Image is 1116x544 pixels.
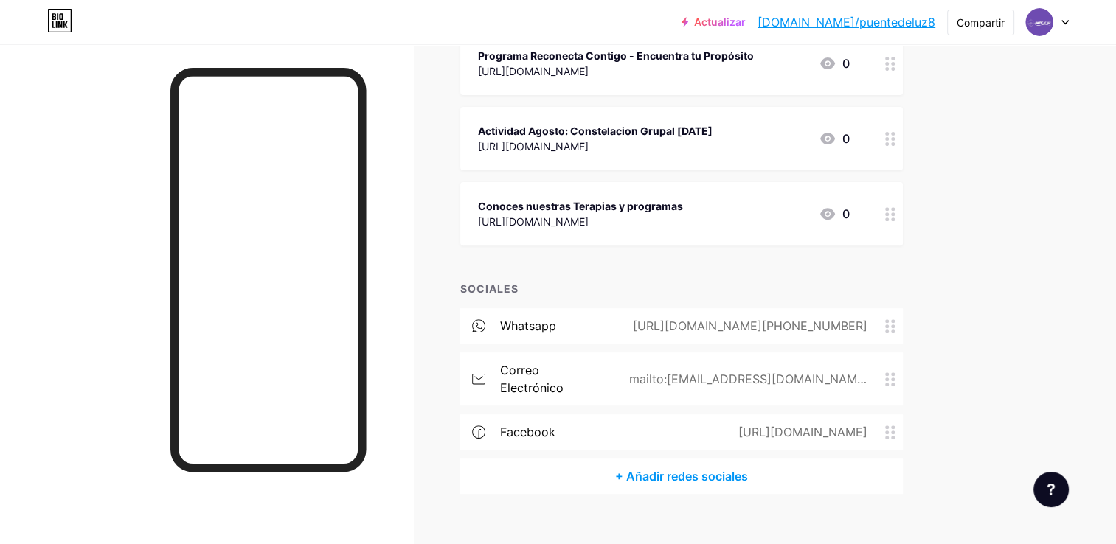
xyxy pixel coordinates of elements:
div: Correo electrónico [500,361,606,397]
div: SOCIALES [460,281,903,296]
div: Facebook [500,423,555,441]
div: [URL][DOMAIN_NAME] [478,214,683,229]
div: + Añadir redes sociales [460,458,903,494]
div: [URL][DOMAIN_NAME] [478,139,713,154]
div: Programa Reconecta Contigo - Encuentra tu Propósito [478,48,754,63]
img: puentedeluz8 [1025,8,1053,36]
font: Actualizar [694,16,746,28]
a: [DOMAIN_NAME]/puentedeluz8 [758,13,935,31]
div: Conoces nuestras Terapias y programas [478,198,683,214]
div: Compartir [957,15,1005,30]
div: [URL][DOMAIN_NAME][PHONE_NUMBER] [609,317,885,335]
div: [URL][DOMAIN_NAME] [478,63,754,79]
font: 0 [842,130,850,147]
div: Actividad Agosto: Constelacion Grupal [DATE] [478,123,713,139]
font: 0 [842,205,850,223]
div: [URL][DOMAIN_NAME] [715,423,885,441]
div: Whatsapp [500,317,556,335]
font: 0 [842,55,850,72]
div: mailto:[EMAIL_ADDRESS][DOMAIN_NAME] [606,370,885,388]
